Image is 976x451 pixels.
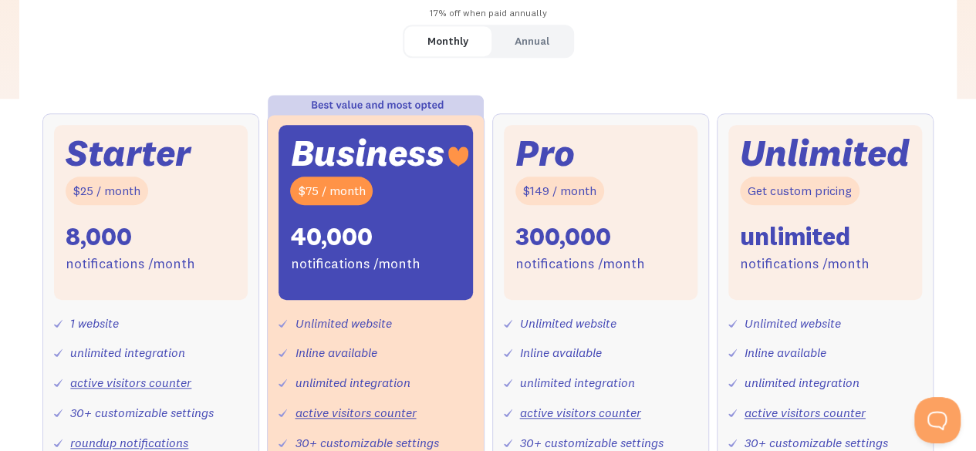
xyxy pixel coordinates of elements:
div: Inline available [520,342,602,364]
div: notifications /month [740,253,870,275]
div: Inline available [295,342,377,364]
a: active visitors counter [745,405,866,420]
div: unlimited integration [70,342,185,364]
div: notifications /month [66,253,195,275]
div: Pro [515,136,575,170]
div: Annual [515,30,549,52]
div: 300,000 [515,220,611,253]
div: Starter [66,136,191,170]
div: Monthly [427,30,468,52]
div: Unlimited website [520,312,616,335]
div: unlimited integration [745,372,859,394]
div: Business [290,136,444,170]
a: active visitors counter [70,375,191,390]
div: Unlimited website [745,312,841,335]
div: 8,000 [66,220,132,253]
a: active visitors counter [520,405,641,420]
div: unlimited integration [295,372,410,394]
div: Get custom pricing [740,177,859,205]
div: Unlimited [740,136,910,170]
iframe: Help Scout Beacon - Open [914,397,961,443]
div: notifications /month [515,253,645,275]
div: $25 / month [66,177,148,205]
div: 40,000 [290,220,372,253]
div: notifications /month [290,253,420,275]
div: 1 website [70,312,119,335]
div: unlimited [740,220,850,253]
div: Unlimited website [295,312,391,335]
div: unlimited integration [520,372,635,394]
div: 30+ customizable settings [70,402,214,424]
div: Inline available [745,342,826,364]
div: 17% off when paid annually [19,2,956,25]
div: $75 / month [290,177,373,205]
a: active visitors counter [295,405,416,420]
div: $149 / month [515,177,604,205]
a: roundup notifications [70,435,188,450]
